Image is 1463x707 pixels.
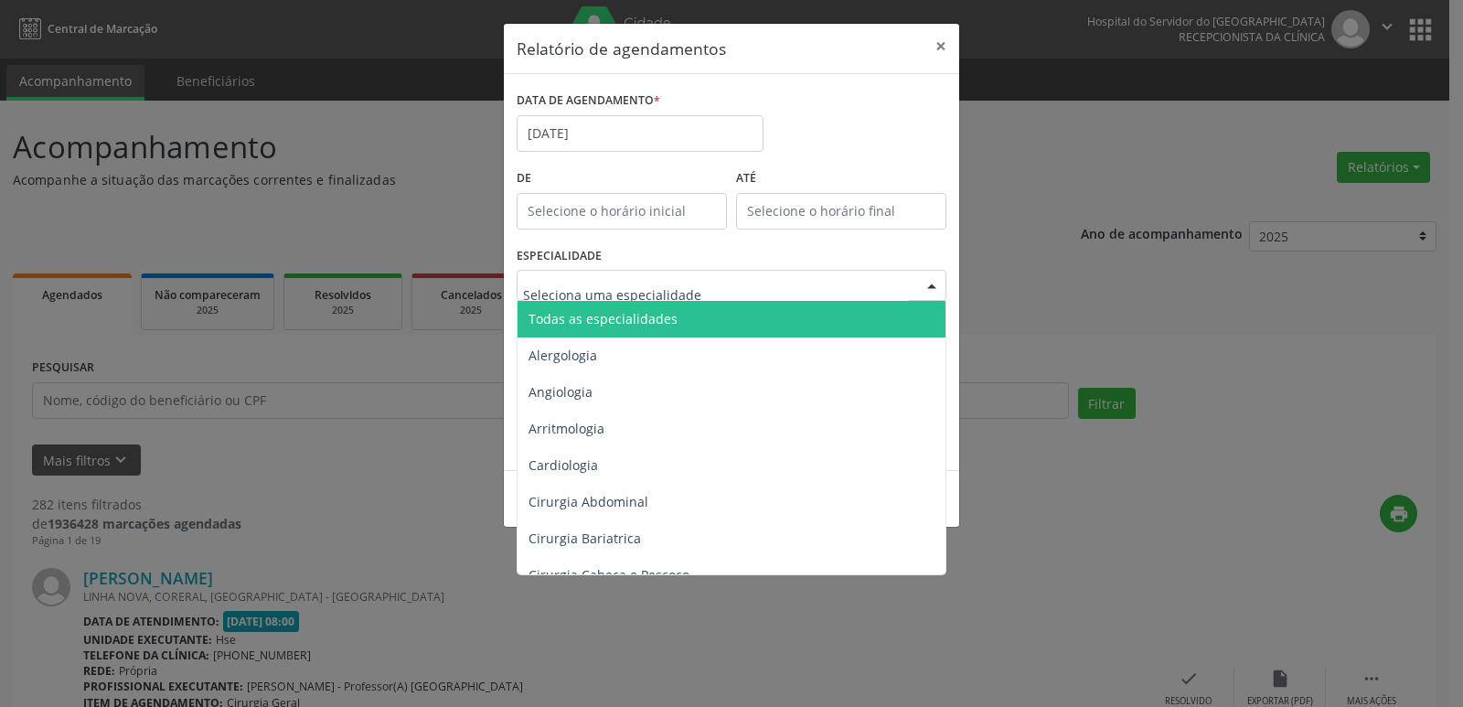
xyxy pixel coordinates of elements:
span: Alergologia [529,347,597,364]
label: DATA DE AGENDAMENTO [517,87,660,115]
button: Close [923,24,959,69]
input: Selecione o horário inicial [517,193,727,230]
label: ATÉ [736,165,946,193]
span: Cardiologia [529,456,598,474]
span: Angiologia [529,383,593,401]
span: Cirurgia Bariatrica [529,530,641,547]
input: Selecione uma data ou intervalo [517,115,764,152]
input: Selecione o horário final [736,193,946,230]
span: Todas as especialidades [529,310,678,327]
span: Cirurgia Cabeça e Pescoço [529,566,689,584]
input: Seleciona uma especialidade [523,276,909,313]
label: ESPECIALIDADE [517,242,602,271]
span: Cirurgia Abdominal [529,493,648,510]
label: De [517,165,727,193]
h5: Relatório de agendamentos [517,37,726,60]
span: Arritmologia [529,420,604,437]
